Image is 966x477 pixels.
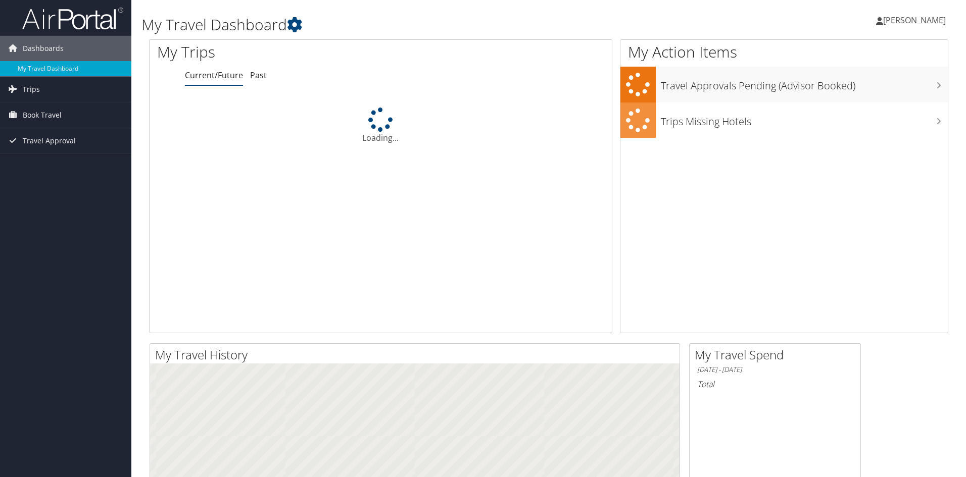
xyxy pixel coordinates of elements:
span: Book Travel [23,102,62,128]
span: Travel Approval [23,128,76,153]
span: [PERSON_NAME] [883,15,946,26]
span: Trips [23,77,40,102]
img: airportal-logo.png [22,7,123,30]
h2: My Travel Spend [695,346,860,363]
h3: Travel Approvals Pending (Advisor Booked) [661,74,948,93]
h2: My Travel History [155,346,680,363]
h1: My Travel Dashboard [141,14,685,35]
a: Past [250,70,267,81]
a: [PERSON_NAME] [876,5,956,35]
h1: My Action Items [620,41,948,63]
div: Loading... [150,108,612,144]
h1: My Trips [157,41,412,63]
h6: Total [697,379,853,390]
a: Travel Approvals Pending (Advisor Booked) [620,67,948,102]
h6: [DATE] - [DATE] [697,365,853,375]
h3: Trips Missing Hotels [661,110,948,129]
a: Current/Future [185,70,243,81]
span: Dashboards [23,36,64,61]
a: Trips Missing Hotels [620,102,948,138]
